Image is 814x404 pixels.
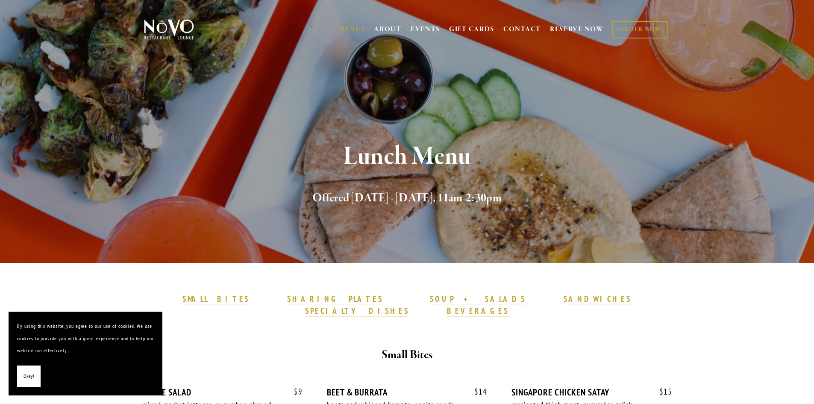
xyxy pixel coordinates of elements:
[659,386,664,397] span: $
[338,25,365,34] a: MENUS
[182,294,250,304] strong: SMALL BITES
[430,294,526,304] strong: SOUP + SALADS
[182,294,250,305] a: SMALL BITES
[466,387,487,397] span: 14
[287,294,383,304] strong: SHARING PLATES
[447,306,509,317] a: BEVERAGES
[305,306,409,317] a: SPECIALTY DISHES
[17,320,154,357] p: By using this website, you agree to our use of cookies. We use cookies to provide you with a grea...
[564,294,632,304] strong: SANDWICHES
[158,143,656,171] h1: Lunch Menu
[382,348,432,363] strong: Small Bites
[447,306,509,316] strong: BEVERAGES
[305,306,409,316] strong: SPECIALTY DISHES
[411,25,440,34] a: EVENTS
[158,189,656,207] h2: Offered [DATE] - [DATE], 11am-2:30pm
[294,386,298,397] span: $
[612,21,668,38] a: ORDER NOW
[327,387,487,398] div: BEET & BURRATA
[651,387,672,397] span: 15
[564,294,632,305] a: SANDWICHES
[17,366,41,387] button: Okay!
[285,387,303,397] span: 9
[449,21,494,38] a: GIFT CARDS
[550,21,604,38] a: RESERVE NOW
[9,312,162,395] section: Cookie banner
[287,294,383,305] a: SHARING PLATES
[511,387,672,398] div: SINGAPORE CHICKEN SATAY
[430,294,526,305] a: SOUP + SALADS
[24,370,34,383] span: Okay!
[503,21,541,38] a: CONTACT
[142,387,303,398] div: HOUSE SALAD
[374,25,402,34] a: ABOUT
[474,386,479,397] span: $
[142,19,196,40] img: Novo Restaurant &amp; Lounge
